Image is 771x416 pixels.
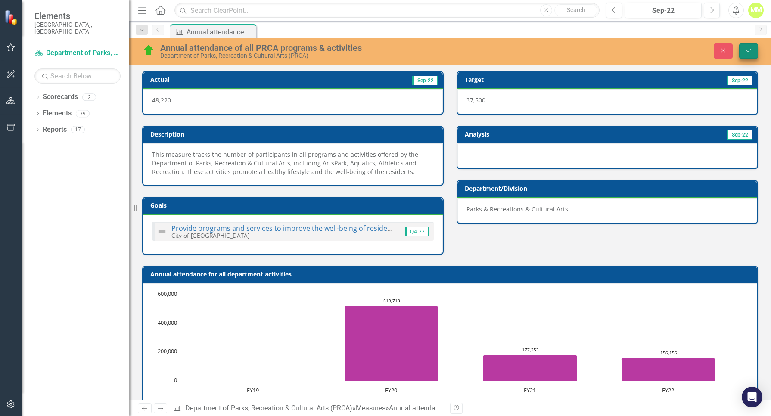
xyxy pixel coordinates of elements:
div: Department of Parks, Recreation & Cultural Arts (PRCA) [160,53,486,59]
img: ClearPoint Strategy [4,10,19,25]
span: Search [567,6,585,13]
small: City of [GEOGRAPHIC_DATA] [171,231,249,239]
span: This measure tracks the number of participants in all programs and activities offered by the Depa... [152,150,418,176]
h3: Annual attendance for all department activities [150,271,753,277]
div: Annual attendance of all PRCA programs & activities [160,43,486,53]
h3: Target [465,76,585,83]
span: Q4-22 [405,227,429,236]
a: Department of Parks, Recreation & Cultural Arts (PRCA) [34,48,121,58]
input: Search Below... [34,68,121,84]
a: Measures [356,404,385,412]
span: Elements [34,11,121,21]
button: Search [554,4,597,16]
path: FY22, 156,156. Actual YTD. [622,358,715,381]
span: Sep-22 [412,76,438,85]
text: FY21 [524,386,536,394]
small: [GEOGRAPHIC_DATA], [GEOGRAPHIC_DATA] [34,21,121,35]
text: 200,000 [158,347,177,355]
path: FY21, 177,353. Actual YTD. [483,355,577,381]
div: Open Intercom Messenger [742,387,762,407]
div: Annual attendance of all PRCA programs & activities [187,27,254,37]
text: 177,353 [522,347,539,353]
a: Elements [43,109,72,118]
div: 2 [82,93,96,101]
button: MM [748,3,764,18]
input: Search ClearPoint... [174,3,600,18]
h3: Description [150,131,438,137]
path: FY20, 519,713. Actual YTD. [345,306,438,381]
span: Sep-22 [727,76,752,85]
a: Reports [43,125,67,135]
text: FY19 [247,386,259,394]
span: Sep-22 [727,130,752,140]
text: 519,713 [383,298,400,304]
h3: Analysis [465,131,604,137]
button: Sep-22 [625,3,702,18]
span: 37,500 [466,96,485,104]
div: 39 [76,110,90,117]
div: Sep-22 [628,6,699,16]
text: 600,000 [158,290,177,298]
text: 400,000 [158,319,177,326]
text: FY22 [662,386,674,394]
div: » » [173,404,444,413]
text: 0 [174,376,177,384]
a: Scorecards [43,92,78,102]
a: Provide programs and services to improve the well-being of residents. [171,224,399,233]
h3: Goals [150,202,438,208]
div: 17 [71,126,85,133]
text: 156,156 [660,350,677,356]
a: Department of Parks, Recreation & Cultural Arts (PRCA) [185,404,352,412]
img: On Track (80% or higher) [142,43,156,57]
h3: Actual [150,76,271,83]
span: Parks & Recreations & Cultural Arts [466,205,568,213]
div: Annual attendance of all PRCA programs & activities [389,404,548,412]
h3: Department/Division [465,185,753,192]
text: FY20 [385,386,397,394]
img: Not Defined [157,226,167,236]
span: 48,220 [152,96,171,104]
